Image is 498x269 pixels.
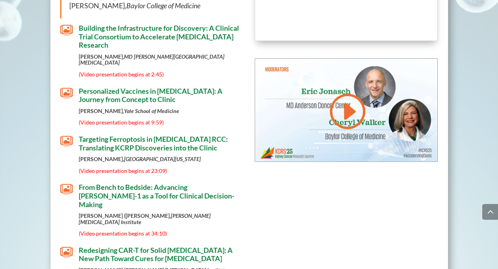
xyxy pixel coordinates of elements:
span: Personalized Vaccines in [MEDICAL_DATA]: A Journey from Concept to Clinic [79,87,222,104]
em: [GEOGRAPHIC_DATA][US_STATE] [124,156,201,162]
span: (Video presentation begins at 2:45) [79,71,164,78]
strong: [PERSON_NAME] ([PERSON_NAME], [79,212,211,225]
em: Yale School of Medicine [124,108,179,114]
strong: [PERSON_NAME], [79,53,224,66]
span: From Bench to Bedside: Advancing [PERSON_NAME]-1 as a Tool for Clinical Decision-Making [79,183,234,208]
span:  [60,246,73,259]
span: Redesigning CAR-T for Solid [MEDICAL_DATA]: A New Path Toward Cures for [MEDICAL_DATA] [79,246,233,263]
span:  [60,87,73,100]
span: (Video presentation begins at 9:59) [79,119,164,126]
em: MD [PERSON_NAME][GEOGRAPHIC_DATA][MEDICAL_DATA] [79,53,224,66]
span: (Video presentation begins at 23:09) [79,167,167,174]
strong: [PERSON_NAME], [79,108,179,114]
span: Targeting Ferroptosis in [MEDICAL_DATA] RCC: Translating KCRP Discoveries into the Clinic [79,135,228,152]
span:  [60,24,73,37]
span:  [60,135,73,148]
span: (Video presentation begins at 34:10) [79,230,167,237]
span: Building the Infrastructure for Discovery: A Clinical Trial Consortium to Accelerate [MEDICAL_DAT... [79,24,239,49]
em: [PERSON_NAME] [MEDICAL_DATA] Institute [79,212,211,225]
span:  [60,183,73,196]
strong: [PERSON_NAME], [79,156,201,162]
em: Baylor College of Medicine [126,1,200,10]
